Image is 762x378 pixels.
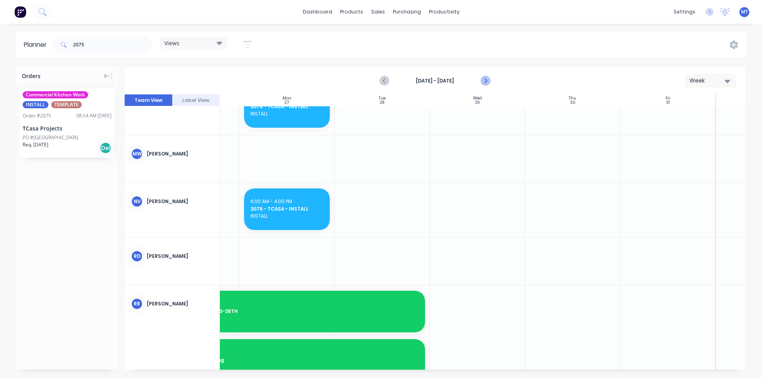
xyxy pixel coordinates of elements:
[23,91,88,98] span: Commercial Kitchen Work
[23,134,78,141] div: PO #[GEOGRAPHIC_DATA]
[380,101,384,105] div: 28
[666,96,670,101] div: Fri
[570,101,575,105] div: 30
[24,40,51,50] div: Planner
[51,101,82,108] span: TEMPLATE
[250,213,323,220] span: INSTALL
[131,250,143,262] div: RD
[389,6,425,18] div: purchasing
[670,6,699,18] div: settings
[685,74,737,88] button: Week
[14,6,26,18] img: Factory
[172,94,220,106] button: Label View
[131,196,143,207] div: NV
[283,96,291,101] div: Mon
[23,112,51,119] div: Order # 2075
[131,298,143,310] div: RR
[666,101,670,105] div: 31
[569,96,576,101] div: Thu
[367,6,389,18] div: sales
[379,96,385,101] div: Tue
[155,357,419,364] span: [PERSON_NAME] - Wedding
[155,364,419,371] span: [PERSON_NAME] Wedding
[155,308,419,315] span: [PERSON_NAME] AWAY - 23-28TH
[336,6,367,18] div: products
[395,77,475,84] strong: [DATE] - [DATE]
[73,37,152,53] input: Search for orders...
[100,142,112,154] div: Del
[741,8,748,15] span: MT
[147,198,213,205] div: [PERSON_NAME]
[23,101,48,108] span: INSTALL
[299,6,336,18] a: dashboard
[147,253,213,260] div: [PERSON_NAME]
[425,6,464,18] div: productivity
[131,148,143,160] div: MW
[76,112,112,119] div: 08:54 AM [DATE]
[147,300,213,307] div: [PERSON_NAME]
[285,101,289,105] div: 27
[250,198,292,205] span: 6:00 AM - 4:00 PM
[23,124,112,132] div: TCasa Projects
[475,101,480,105] div: 29
[22,72,40,80] span: Orders
[164,39,179,47] span: Views
[689,77,726,85] div: Week
[125,94,172,106] button: Team View
[473,96,482,101] div: Wed
[23,141,48,148] span: Req. [DATE]
[147,150,213,157] div: [PERSON_NAME]
[250,205,323,213] span: 2075 - TCASA - INSTALL
[155,315,419,322] span: AWAY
